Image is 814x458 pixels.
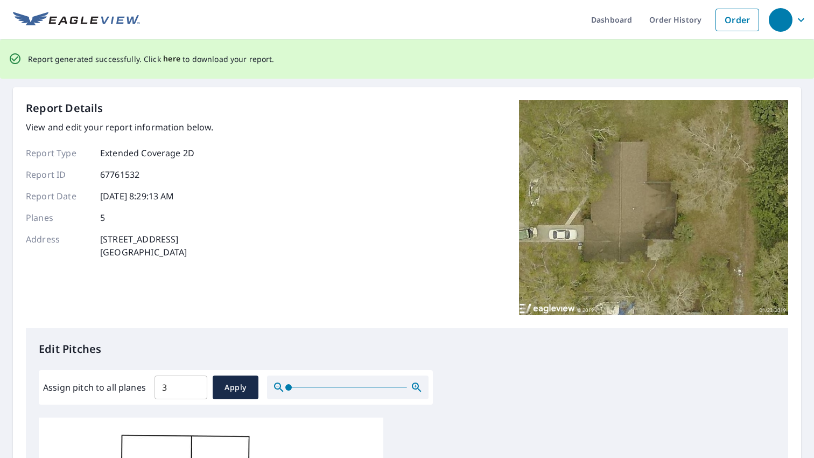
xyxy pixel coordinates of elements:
[26,233,90,259] p: Address
[155,372,207,403] input: 00.0
[715,9,759,31] a: Order
[28,52,275,66] p: Report generated successfully. Click to download your report.
[100,147,194,159] p: Extended Coverage 2D
[100,211,105,224] p: 5
[26,211,90,224] p: Planes
[26,121,214,134] p: View and edit your report information below.
[26,100,103,116] p: Report Details
[100,233,187,259] p: [STREET_ADDRESS] [GEOGRAPHIC_DATA]
[519,100,788,316] img: Top image
[43,381,146,394] label: Assign pitch to all planes
[13,12,140,28] img: EV Logo
[26,147,90,159] p: Report Type
[163,52,181,66] button: here
[100,190,174,203] p: [DATE] 8:29:13 AM
[221,381,250,394] span: Apply
[39,341,775,357] p: Edit Pitches
[26,190,90,203] p: Report Date
[100,168,139,181] p: 67761532
[213,376,258,399] button: Apply
[26,168,90,181] p: Report ID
